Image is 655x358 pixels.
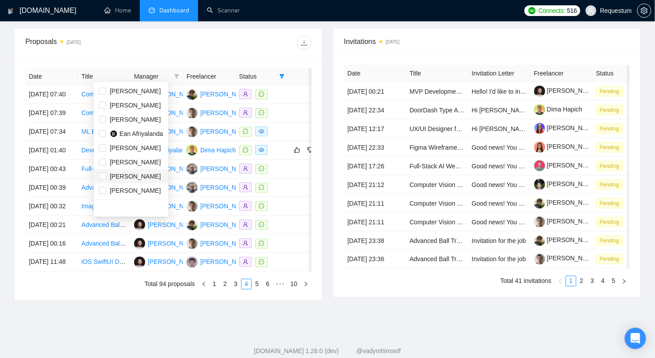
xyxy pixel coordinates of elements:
[596,237,627,244] a: Pending
[243,110,248,115] span: user-add
[148,220,199,230] div: [PERSON_NAME]
[174,74,179,79] span: filter
[148,108,199,118] div: [PERSON_NAME]
[259,222,264,227] span: message
[81,128,280,135] a: ML Engineer - Computer Vision & Search Optimization for Video System
[159,7,189,14] span: Dashboard
[81,91,261,98] a: Computer Vision Engineer - Color Analysis & Pattern Recognition
[259,91,264,97] span: message
[148,164,199,174] div: [PERSON_NAME]
[638,7,651,14] span: setting
[149,7,155,13] span: dashboard
[81,165,331,172] a: Full-Stack Developer (React/Node) for AI Card Game Web App – Final Backend Milestone.
[81,203,285,210] a: Image Analysis & Object Detection Expert for Furniture Volume Estimation
[301,279,311,290] button: right
[534,86,545,97] img: c19uvHfPn5QDbpGLoN4NYfe1jfCpEih2ko1t4azN-u5waRWb_nI83Xa-UqsyfnDsUC
[534,198,545,209] img: c13_W7EwNRmY6r3PpOF4fSbnGeZfmmxjMAXFu4hJ2fE6zyjFsKva-mNce01Y8VkI2w
[243,147,248,153] span: message
[410,256,573,263] a: Advanced Ball Tracking Algorithm for Tennis Video Analysis
[344,213,406,231] td: [DATE] 21:11
[596,199,627,207] a: Pending
[25,141,78,160] td: [DATE] 01:40
[596,162,627,169] a: Pending
[472,256,526,263] span: Invitation for the job
[200,220,251,230] div: [PERSON_NAME]
[406,82,468,101] td: MVP Development for New Product Launch
[608,276,619,286] li: 5
[531,65,593,82] th: Freelancer
[104,7,131,14] a: homeHome
[187,109,251,116] a: VS[PERSON_NAME]
[81,240,245,247] a: Advanced Ball Tracking Algorithm for Tennis Video Analysis
[472,237,526,244] span: Invitation for the job
[81,109,261,116] a: Computer Vision Engineer - Color Analysis & Pattern Recognition
[406,175,468,194] td: Computer Vision Engineer - Color Analysis & Pattern Recognition
[81,184,245,191] a: Advanced Ball Tracking Algorithm for Tennis Video Analysis
[596,87,623,96] span: Pending
[637,4,651,18] button: setting
[25,235,78,253] td: [DATE] 00:16
[305,145,316,155] button: dislike
[344,175,406,194] td: [DATE] 21:12
[131,68,183,85] th: Manager
[78,123,130,141] td: ML Engineer - Computer Vision & Search Optimization for Video System
[534,87,598,94] a: [PERSON_NAME]
[220,279,230,290] li: 2
[25,85,78,104] td: [DATE] 07:40
[259,147,264,153] span: eye
[241,279,252,290] li: 4
[209,279,220,290] li: 1
[344,157,406,175] td: [DATE] 17:26
[187,107,198,119] img: VS
[259,241,264,246] span: message
[588,276,597,286] a: 3
[78,141,130,160] td: Development Team for iOS AI App
[344,138,406,157] td: [DATE] 22:33
[200,164,251,174] div: [PERSON_NAME]
[134,238,145,249] img: AB
[534,123,545,134] img: c1o0rOVReXCKi1bnQSsgHbaWbvfM_HSxWVsvTMtH2C50utd8VeU_52zlHuo4ie9fkT
[148,127,199,136] div: [PERSON_NAME]
[596,124,623,134] span: Pending
[254,348,339,355] a: [DOMAIN_NAME] 1.26.0 (dev)
[110,102,161,109] span: [PERSON_NAME]
[183,68,235,85] th: Freelancer
[81,259,288,266] a: iOS SwiftUI Developer for Advanced Reskin (Audio App • Premium Design)
[406,119,468,138] td: UX/UI Designer for a Mission-Driven Wellness Website (Figma Expert)
[410,181,589,188] a: Computer Vision Engineer - Color Analysis & Pattern Recognition
[110,173,161,180] span: [PERSON_NAME]
[410,219,589,226] a: Computer Vision Engineer - Color Analysis & Pattern Recognition
[78,179,130,197] td: Advanced Ball Tracking Algorithm for Tennis Video Analysis
[410,125,604,132] a: UX/UI Designer for a Mission-Driven Wellness Website (Figma Expert)
[187,163,198,175] img: PG
[534,199,598,206] a: [PERSON_NAME]
[148,201,199,211] div: [PERSON_NAME]
[187,183,251,191] a: PG[PERSON_NAME]
[200,183,251,192] div: [PERSON_NAME]
[198,279,209,290] button: left
[598,276,608,286] li: 4
[357,348,401,355] a: @vadymhimself
[596,180,623,190] span: Pending
[134,221,199,228] a: AB[PERSON_NAME]
[78,235,130,253] td: Advanced Ball Tracking Algorithm for Tennis Video Analysis
[78,160,130,179] td: Full-Stack Developer (React/Node) for AI Card Game Web App – Final Backend Milestone.
[596,88,627,95] a: Pending
[298,40,311,47] span: download
[144,279,195,290] li: Total 94 proposals
[187,182,198,193] img: PG
[239,72,276,81] span: Status
[596,255,623,264] span: Pending
[25,104,78,123] td: [DATE] 07:39
[625,328,646,349] div: Open Intercom Messenger
[148,183,199,192] div: [PERSON_NAME]
[292,145,302,155] button: like
[243,91,248,97] span: user-add
[468,65,531,82] th: Invitation Letter
[566,276,576,286] a: 1
[134,72,171,81] span: Manager
[134,219,145,231] img: AB
[78,197,130,216] td: Image Analysis & Object Detection Expert for Furniture Volume Estimation
[593,65,655,82] th: Status
[200,201,251,211] div: [PERSON_NAME]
